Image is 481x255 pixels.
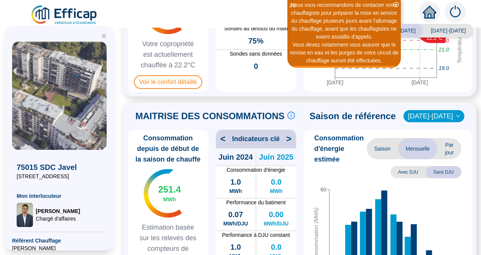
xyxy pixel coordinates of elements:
[36,215,80,222] span: Chargé d'affaires
[445,2,466,23] img: alerts
[287,112,295,119] span: info-circle
[289,1,400,41] div: Nous vous recommandons de contacter votre chauffagiste pour préparer la mise en service du chauff...
[17,203,33,227] img: Chargé d'affaires
[17,162,102,173] span: 75015 SDC Javel
[230,177,241,187] span: 1.0
[286,133,296,145] span: >
[216,133,226,145] span: <
[314,133,367,165] span: Consommation d'énergie estimée
[439,65,449,71] tspan: 19.0
[426,166,461,178] span: Sans DJU
[423,24,473,37] span: [DATE]-[DATE]
[411,79,428,86] tspan: [DATE]
[232,134,280,144] span: Indicateurs clé
[254,61,258,72] span: 0
[163,196,176,203] span: MWh
[30,5,99,26] img: efficap energie logo
[367,138,398,159] span: Saison
[289,41,400,65] div: Vous devez notamment vous assurer que la remise en eau et les purges de votre circuit de chauffag...
[327,79,343,86] tspan: [DATE]
[320,187,326,193] tspan: 60
[131,39,205,70] span: Votre copropriété est actuellement chauffée à 22.2°C
[264,220,289,227] span: MWh/DJU
[289,3,296,8] i: 2 / 2
[269,209,284,220] span: 0.00
[228,209,243,220] span: 0.07
[223,220,248,227] span: MWh/DJU
[310,110,396,122] span: Saison de référence
[438,37,449,44] tspan: 22.0
[271,242,281,252] span: 0.0
[270,187,282,195] span: MWh
[229,187,242,195] span: MWh
[230,242,241,252] span: 1.0
[408,110,460,122] span: 2024-2025
[248,36,264,46] span: 75%
[456,114,460,118] span: down
[131,133,205,165] span: Consommation depuis de début de la saison de chauffe
[271,177,281,187] span: 0.0
[456,16,462,64] tspan: Températures cibles
[438,138,461,159] span: Par jour
[259,152,293,162] span: Juin 2025
[219,152,253,162] span: Juin 2024
[17,173,102,180] span: [STREET_ADDRESS]
[391,166,426,178] span: Avec DJU
[144,169,182,218] img: indicateur températures
[36,207,80,215] span: [PERSON_NAME]
[135,110,284,122] span: MAITRISE DES CONSOMMATIONS
[216,25,296,33] span: Sondes au dessus du maxi
[398,138,438,159] span: Mensuelle
[134,75,202,89] span: Voir le confort détaillé
[216,231,296,239] span: Performance à DJU constant
[216,50,296,58] span: Sondes sans données
[423,5,436,19] span: home
[158,183,181,196] span: 251.4
[394,2,399,7] span: close-circle
[438,47,449,53] tspan: 21.0
[12,237,107,244] span: Référent Chauffage
[427,35,443,41] text: 22.2°C
[216,166,296,174] span: Consommation d'énergie
[17,192,102,200] span: Mon interlocuteur
[12,244,107,252] span: [PERSON_NAME]
[216,199,296,206] span: Performance du batiment
[101,33,107,39] span: double-left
